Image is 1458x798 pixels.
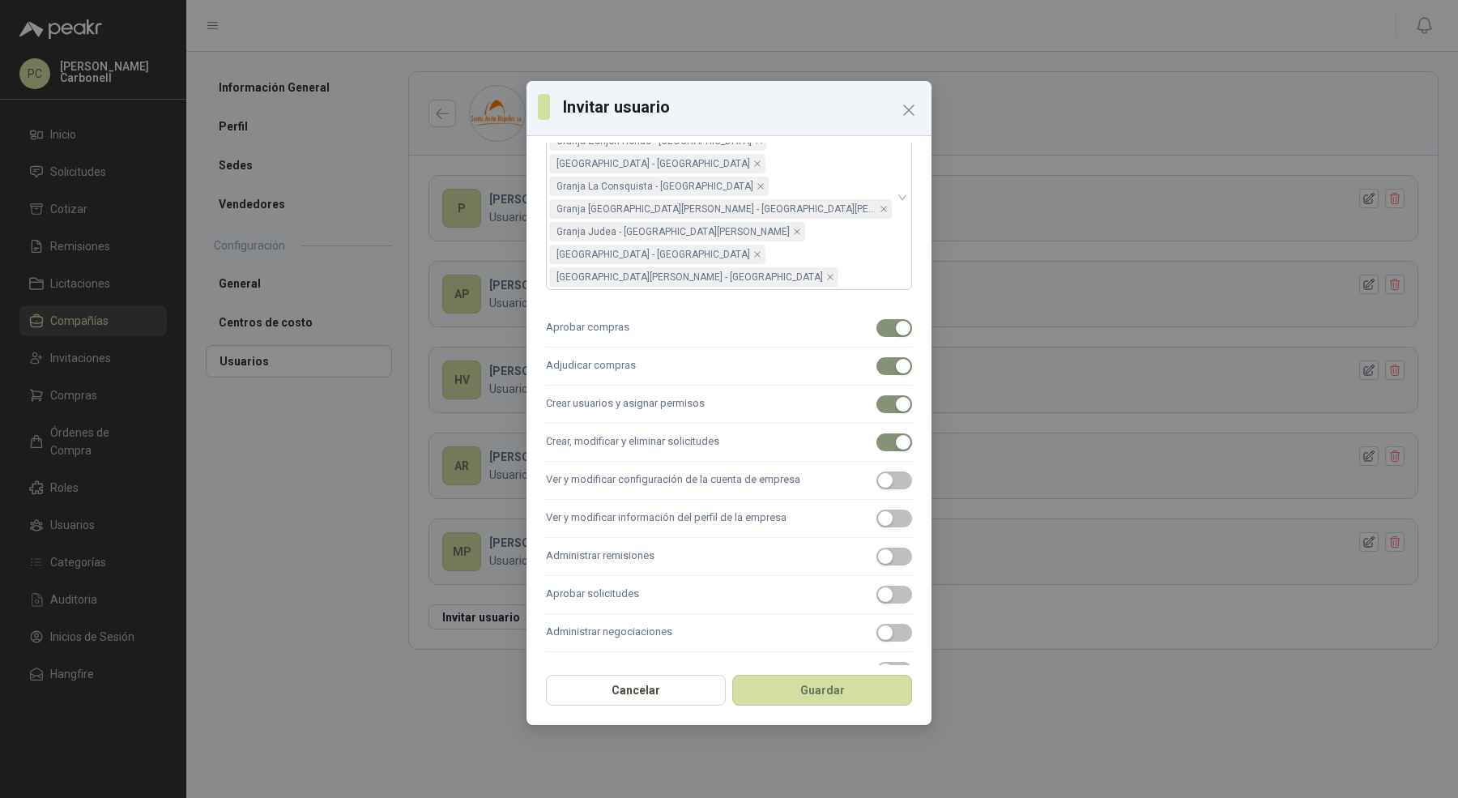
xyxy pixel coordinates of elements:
[556,177,753,195] span: Granja La Consquista - [GEOGRAPHIC_DATA]
[549,267,838,287] span: Distrito Pereria - Ciudad Pereira
[556,155,750,173] span: [GEOGRAPHIC_DATA] - [GEOGRAPHIC_DATA]
[549,222,805,241] span: Granja Judea - Ciudad Candelaria
[753,250,761,258] span: close
[732,675,912,706] button: Guardar
[549,154,765,173] span: Distrito Barranquilla - Ciudad Galapa
[556,245,750,263] span: [GEOGRAPHIC_DATA] - [GEOGRAPHIC_DATA]
[880,205,888,213] span: close
[556,223,790,241] span: Granja Judea - [GEOGRAPHIC_DATA][PERSON_NAME]
[546,652,912,690] label: Administrar configuración de integración ERP
[753,160,761,168] span: close
[546,424,912,462] label: Crear, modificar y eliminar solicitudes
[556,200,876,218] span: Granja [GEOGRAPHIC_DATA][PERSON_NAME] - [GEOGRAPHIC_DATA][PERSON_NAME]
[876,357,912,375] button: Adjudicar compras
[876,662,912,680] button: Administrar configuración de integración ERP
[549,177,769,196] span: Granja La Consquista - Ciudad Polo Nuevo
[549,245,765,264] span: Distrito Bogota - Ciudad Cota
[556,268,823,286] span: [GEOGRAPHIC_DATA][PERSON_NAME] - [GEOGRAPHIC_DATA]
[876,472,912,489] button: Ver y modificar configuración de la cuenta de empresa
[546,386,912,424] label: Crear usuarios y asignar permisos
[757,182,765,190] span: close
[546,538,912,576] label: Administrar remisiones
[549,199,892,219] span: Granja San Antonio - Ciudad Palmira
[546,500,912,538] label: Ver y modificar información del perfil de la empresa
[546,576,912,614] label: Aprobar solicitudes
[876,586,912,604] button: Aprobar solicitudes
[876,433,912,451] button: Crear, modificar y eliminar solicitudes
[876,624,912,642] button: Administrar negociaciones
[876,395,912,413] button: Crear usuarios y asignar permisos
[546,462,912,500] label: Ver y modificar configuración de la cuenta de empresa
[876,510,912,527] button: Ver y modificar información del perfil de la empresa
[563,95,920,119] h3: Invitar usuario
[546,614,912,652] label: Administrar negociaciones
[546,309,912,348] label: Aprobar compras
[876,548,912,565] button: Administrar remisiones
[793,228,801,236] span: close
[546,348,912,386] label: Adjudicar compras
[546,675,726,706] button: Cancelar
[826,273,834,281] span: close
[896,97,922,123] button: Close
[876,319,912,337] button: Aprobar compras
